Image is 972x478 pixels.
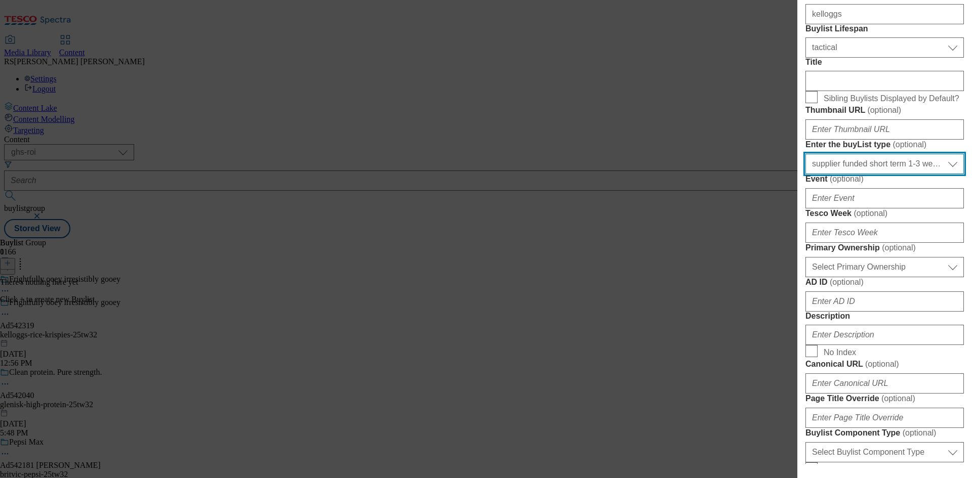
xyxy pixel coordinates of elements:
[881,394,915,403] span: ( optional )
[805,208,964,219] label: Tesco Week
[830,175,864,183] span: ( optional )
[805,312,964,321] label: Description
[805,428,964,438] label: Buylist Component Type
[805,71,964,91] input: Enter Title
[903,428,937,437] span: ( optional )
[805,408,964,428] input: Enter Page Title Override
[805,4,964,24] input: Enter Friendly Name
[805,373,964,394] input: Enter Canonical URL
[805,277,964,287] label: AD ID
[805,140,964,150] label: Enter the buyList type
[824,94,959,103] span: Sibling Buylists Displayed by Default?
[824,348,856,357] span: No Index
[830,278,864,286] span: ( optional )
[805,188,964,208] input: Enter Event
[805,291,964,312] input: Enter AD ID
[805,325,964,345] input: Enter Description
[805,24,964,33] label: Buylist Lifespan
[854,209,887,218] span: ( optional )
[805,359,964,369] label: Canonical URL
[805,105,964,115] label: Thumbnail URL
[867,106,901,114] span: ( optional )
[865,360,899,368] span: ( optional )
[805,223,964,243] input: Enter Tesco Week
[882,243,916,252] span: ( optional )
[805,243,964,253] label: Primary Ownership
[805,119,964,140] input: Enter Thumbnail URL
[893,140,926,149] span: ( optional )
[805,174,964,184] label: Event
[805,394,964,404] label: Page Title Override
[805,58,964,67] label: Title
